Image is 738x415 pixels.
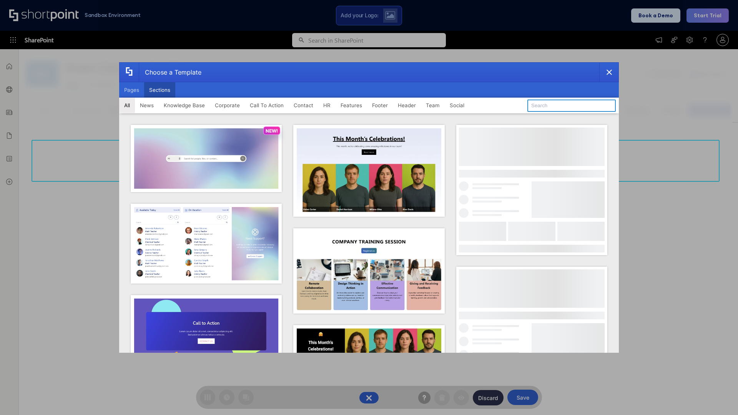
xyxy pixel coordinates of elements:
div: template selector [119,62,619,353]
button: Team [421,98,445,113]
button: Social [445,98,469,113]
button: News [135,98,159,113]
button: HR [318,98,336,113]
button: Knowledge Base [159,98,210,113]
button: Features [336,98,367,113]
button: Pages [119,82,144,98]
button: All [119,98,135,113]
button: Sections [144,82,175,98]
button: Corporate [210,98,245,113]
button: Contact [289,98,318,113]
iframe: Chat Widget [700,378,738,415]
button: Header [393,98,421,113]
input: Search [527,100,616,112]
button: Call To Action [245,98,289,113]
div: Choose a Template [139,63,201,82]
button: Footer [367,98,393,113]
p: NEW! [266,128,278,134]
